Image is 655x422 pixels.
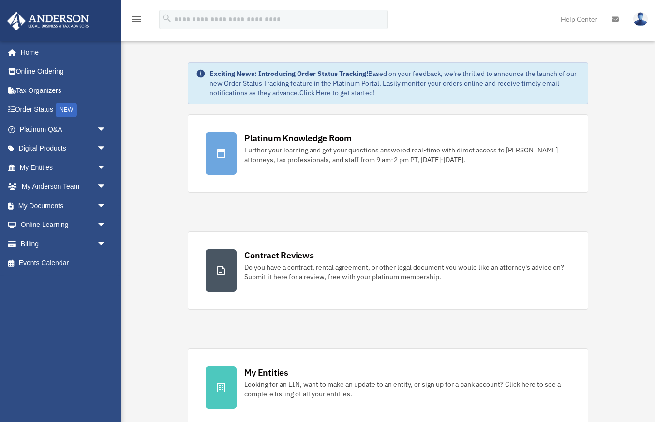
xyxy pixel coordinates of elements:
[162,13,172,24] i: search
[56,103,77,117] div: NEW
[7,100,121,120] a: Order StatusNEW
[97,120,116,139] span: arrow_drop_down
[299,89,375,97] a: Click Here to get started!
[7,81,121,100] a: Tax Organizers
[244,145,570,165] div: Further your learning and get your questions answered real-time with direct access to [PERSON_NAM...
[7,62,121,81] a: Online Ordering
[209,69,368,78] strong: Exciting News: Introducing Order Status Tracking!
[131,17,142,25] a: menu
[7,177,121,196] a: My Anderson Teamarrow_drop_down
[244,132,352,144] div: Platinum Knowledge Room
[7,215,121,235] a: Online Learningarrow_drop_down
[209,69,580,98] div: Based on your feedback, we're thrilled to announce the launch of our new Order Status Tracking fe...
[188,114,588,193] a: Platinum Knowledge Room Further your learning and get your questions answered real-time with dire...
[7,196,121,215] a: My Documentsarrow_drop_down
[4,12,92,30] img: Anderson Advisors Platinum Portal
[7,254,121,273] a: Events Calendar
[244,249,313,261] div: Contract Reviews
[244,366,288,378] div: My Entities
[97,234,116,254] span: arrow_drop_down
[7,43,116,62] a: Home
[7,234,121,254] a: Billingarrow_drop_down
[131,14,142,25] i: menu
[97,196,116,216] span: arrow_drop_down
[97,215,116,235] span: arrow_drop_down
[633,12,648,26] img: User Pic
[7,158,121,177] a: My Entitiesarrow_drop_down
[244,379,570,399] div: Looking for an EIN, want to make an update to an entity, or sign up for a bank account? Click her...
[97,139,116,159] span: arrow_drop_down
[7,120,121,139] a: Platinum Q&Aarrow_drop_down
[188,231,588,310] a: Contract Reviews Do you have a contract, rental agreement, or other legal document you would like...
[244,262,570,282] div: Do you have a contract, rental agreement, or other legal document you would like an attorney's ad...
[97,177,116,197] span: arrow_drop_down
[7,139,121,158] a: Digital Productsarrow_drop_down
[97,158,116,178] span: arrow_drop_down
